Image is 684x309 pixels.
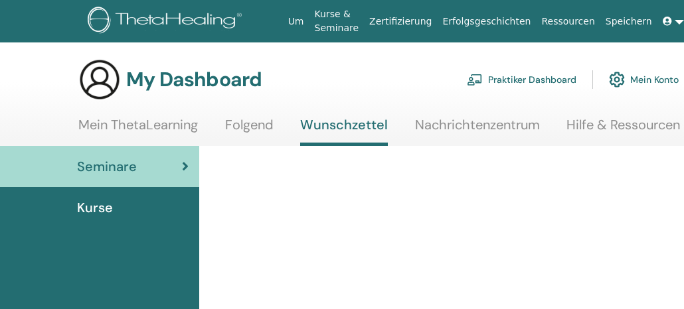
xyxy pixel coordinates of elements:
[467,74,483,86] img: chalkboard-teacher.svg
[283,9,309,34] a: Um
[609,68,625,91] img: cog.svg
[364,9,437,34] a: Zertifizierung
[609,65,679,94] a: Mein Konto
[300,117,388,146] a: Wunschzettel
[536,9,600,34] a: Ressourcen
[467,65,576,94] a: Praktiker Dashboard
[77,156,137,176] span: Seminare
[126,68,262,92] h3: My Dashboard
[88,7,246,36] img: logo.png
[78,58,121,101] img: generic-user-icon.jpg
[415,117,540,143] a: Nachrichtenzentrum
[600,9,657,34] a: Speichern
[437,9,536,34] a: Erfolgsgeschichten
[225,117,274,143] a: Folgend
[309,2,365,40] a: Kurse & Seminare
[78,117,198,143] a: Mein ThetaLearning
[77,198,113,217] span: Kurse
[566,117,680,143] a: Hilfe & Ressourcen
